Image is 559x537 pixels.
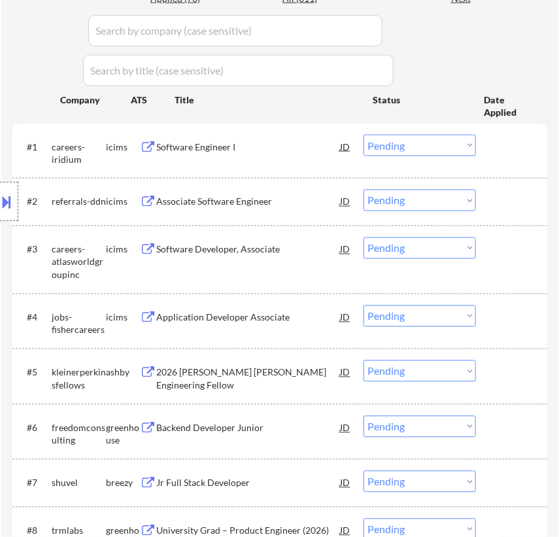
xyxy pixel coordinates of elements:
[52,311,106,337] div: jobs-fishercareers
[156,243,340,256] div: Software Developer, Associate
[83,55,394,86] input: Search by title (case sensitive)
[156,422,340,435] div: Backend Developer Junior
[156,141,340,154] div: Software Engineer I
[106,422,140,447] div: greenhouse
[156,196,340,209] div: Associate Software Engineer
[175,94,360,107] div: Title
[156,477,340,490] div: Jr Full Stack Developer
[27,366,41,379] div: #5
[339,237,352,261] div: JD
[27,422,41,435] div: #6
[156,366,340,392] div: 2026 [PERSON_NAME] [PERSON_NAME] Engineering Fellow
[339,305,352,329] div: JD
[106,477,140,490] div: breezy
[339,416,352,440] div: JD
[484,94,532,119] div: Date Applied
[339,135,352,158] div: JD
[339,360,352,384] div: JD
[106,366,140,379] div: ashby
[52,422,106,447] div: freedomconsulting
[373,88,466,111] div: Status
[27,477,41,490] div: #7
[339,471,352,494] div: JD
[52,366,106,392] div: kleinerperkinsfellows
[52,477,106,490] div: shuvel
[156,311,340,324] div: Application Developer Associate
[88,15,382,46] input: Search by company (case sensitive)
[339,190,352,213] div: JD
